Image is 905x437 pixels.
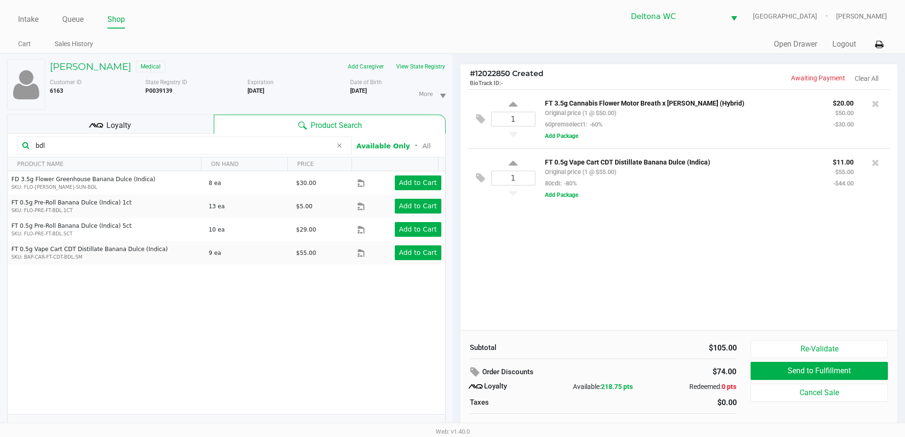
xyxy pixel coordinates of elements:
b: [DATE] [248,87,264,94]
small: -$44.00 [833,180,854,187]
a: Sales History [55,38,93,50]
td: 8 ea [204,171,292,194]
p: FT 0.5g Vape Cart CDT Distillate Banana Dulce (Indica) [545,156,819,166]
button: Add to Cart [395,245,441,260]
button: Add Caregiver [342,59,390,74]
small: 80cdt: [545,180,577,187]
td: 9 ea [204,241,292,264]
span: More [419,90,433,98]
app-button-loader: Add to Cart [399,179,437,186]
p: SKU: FLO-[PERSON_NAME]-SUN-BDL [11,184,200,191]
span: Go to the last page [83,418,101,437]
li: More [415,82,449,106]
b: 6163 [50,87,63,94]
button: Clear All [855,74,878,84]
small: $55.00 [835,168,854,175]
th: PRICE [287,157,352,171]
button: All [422,141,430,151]
small: Original price (1 @ $50.00) [545,109,616,117]
span: Page 1 [47,419,65,437]
td: 10 ea [204,218,292,241]
td: FT 0.5g Pre-Roll Banana Dulce (Indica) 5ct [8,218,204,241]
span: BioTrack ID: [470,80,501,87]
p: $20.00 [833,97,854,107]
div: $31.00 [701,421,736,437]
button: Add to Cart [395,175,441,190]
button: Send to Fulfillment [751,362,887,380]
p: Awaiting Payment [679,73,845,83]
td: FT 0.5g Vape Cart CDT Distillate Banana Dulce (Indica) [8,241,204,264]
p: SKU: BAP-CAR-FT-CDT-BDL.5M [11,253,200,261]
div: Total [470,421,638,437]
span: ᛫ [410,141,422,150]
span: Go to the previous page [29,418,47,437]
span: Deltona WC [631,11,719,22]
h5: [PERSON_NAME] [50,61,131,72]
span: Expiration [248,79,274,86]
button: Re-Validate [751,340,887,358]
span: Customer ID [50,79,82,86]
div: Order Discounts [470,364,643,381]
a: Intake [18,13,38,26]
span: $5.00 [296,203,312,210]
td: FD 3.5g Flower Greenhouse Banana Dulce (Indica) [8,171,204,194]
small: $50.00 [835,109,854,117]
span: 218.75 pts [601,383,633,390]
small: -$30.00 [833,121,854,128]
input: Scan or Search Products to Begin [32,138,332,153]
span: -60% [587,121,602,128]
td: FT 0.5g Pre-Roll Banana Dulce (Indica) 1ct [8,194,204,218]
th: ON HAND [201,157,287,171]
div: $0.00 [610,397,737,408]
span: $55.00 [296,250,316,256]
span: [GEOGRAPHIC_DATA] [753,11,836,21]
div: $74.00 [657,364,736,380]
a: Cart [18,38,31,50]
button: Logout [832,39,856,50]
span: 12022850 Created [470,69,543,78]
a: Queue [62,13,84,26]
button: Cancel Sale [751,384,887,402]
button: Add to Cart [395,199,441,214]
span: 0 pts [722,383,736,390]
small: 60premselect1: [545,121,602,128]
span: # [470,69,475,78]
span: $30.00 [296,180,316,186]
div: Loyalty [470,381,559,392]
span: Product Search [311,120,362,131]
a: Shop [107,13,125,26]
app-button-loader: Add to Cart [399,225,437,233]
div: Available: [559,382,648,392]
div: Subtotal [470,342,596,353]
button: Add to Cart [395,222,441,237]
div: Redeemed: [648,382,736,392]
span: Loyalty [106,120,131,131]
b: [DATE] [350,87,367,94]
app-button-loader: Add to Cart [399,202,437,210]
p: $11.00 [833,156,854,166]
span: Web: v1.40.0 [436,428,470,435]
td: 13 ea [204,194,292,218]
button: Add Package [545,132,578,140]
span: -80% [562,180,577,187]
small: Original price (1 @ $55.00) [545,168,616,175]
span: Medical [136,61,165,72]
span: Go to the first page [11,418,29,437]
span: Go to the next page [65,418,83,437]
span: [PERSON_NAME] [836,11,887,21]
div: $105.00 [610,342,737,354]
span: Date of Birth [350,79,382,86]
div: Data table [8,157,445,414]
span: $29.00 [296,226,316,233]
div: Taxes [470,397,596,408]
button: Select [725,5,743,28]
button: Open Drawer [774,39,817,50]
p: SKU: FLO-PRE-FT-BDL.1CT [11,207,200,214]
span: State Registry ID [145,79,187,86]
p: FT 3.5g Cannabis Flower Motor Breath x [PERSON_NAME] (Hybrid) [545,97,819,107]
th: PRODUCT NAME [8,157,201,171]
p: SKU: FLO-PRE-FT-BDL.5CT [11,230,200,237]
span: - [501,80,503,87]
b: P0039139 [145,87,172,94]
app-button-loader: Add to Cart [399,249,437,256]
